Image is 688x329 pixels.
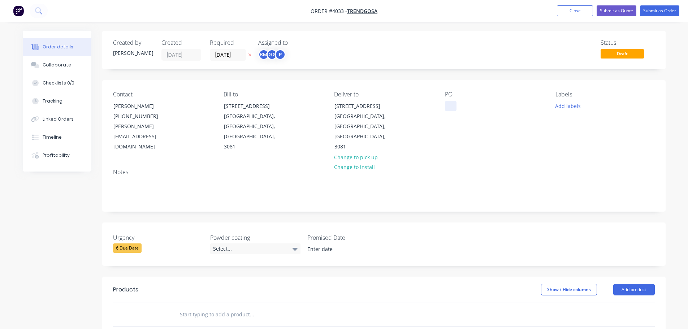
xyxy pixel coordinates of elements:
div: [PERSON_NAME] [113,49,153,57]
input: Enter date [302,244,392,255]
span: Draft [601,49,644,58]
button: Tracking [23,92,91,110]
div: Select... [210,243,300,254]
div: Products [113,285,138,294]
button: Profitability [23,146,91,164]
div: Bill to [224,91,323,98]
label: Promised Date [307,233,398,242]
button: Add labels [551,101,585,111]
div: Required [210,39,250,46]
div: [PERSON_NAME] [113,101,173,111]
div: Status [601,39,655,46]
div: Notes [113,169,655,176]
label: Urgency [113,233,203,242]
button: Collaborate [23,56,91,74]
button: Order details [23,38,91,56]
div: [STREET_ADDRESS][GEOGRAPHIC_DATA], [GEOGRAPHIC_DATA], [GEOGRAPHIC_DATA], 3081 [218,101,290,152]
input: Start typing to add a product... [179,307,324,322]
button: Change to pick up [330,152,381,162]
div: Contact [113,91,212,98]
button: Timeline [23,128,91,146]
div: Created by [113,39,153,46]
button: Change to install [330,162,378,172]
button: BMGSP [258,49,286,60]
div: 6 Due Date [113,243,142,253]
label: Powder coating [210,233,300,242]
button: Show / Hide columns [541,284,597,295]
div: Linked Orders [43,116,74,122]
div: [GEOGRAPHIC_DATA], [GEOGRAPHIC_DATA], [GEOGRAPHIC_DATA], 3081 [224,111,284,152]
div: Tracking [43,98,62,104]
button: Linked Orders [23,110,91,128]
div: Order details [43,44,73,50]
div: P [275,49,286,60]
button: Close [557,5,593,16]
div: Assigned to [258,39,330,46]
div: Checklists 0/0 [43,80,74,86]
div: Profitability [43,152,70,159]
img: Factory [13,5,24,16]
div: Created [161,39,201,46]
div: Labels [555,91,654,98]
a: Trendgosa [347,8,377,14]
div: [STREET_ADDRESS] [334,101,394,111]
div: PO [445,91,544,98]
button: Checklists 0/0 [23,74,91,92]
div: Deliver to [334,91,433,98]
div: BM [258,49,269,60]
div: [STREET_ADDRESS][GEOGRAPHIC_DATA], [GEOGRAPHIC_DATA], [GEOGRAPHIC_DATA], 3081 [328,101,401,152]
span: Order #4033 - [311,8,347,14]
button: Submit as Order [640,5,679,16]
div: [PERSON_NAME][PHONE_NUMBER][PERSON_NAME][EMAIL_ADDRESS][DOMAIN_NAME] [107,101,179,152]
button: Add product [613,284,655,295]
div: [GEOGRAPHIC_DATA], [GEOGRAPHIC_DATA], [GEOGRAPHIC_DATA], 3081 [334,111,394,152]
div: Collaborate [43,62,71,68]
div: [STREET_ADDRESS] [224,101,284,111]
div: GS [267,49,277,60]
div: Timeline [43,134,62,140]
div: [PERSON_NAME][EMAIL_ADDRESS][DOMAIN_NAME] [113,121,173,152]
button: Submit as Quote [597,5,636,16]
div: [PHONE_NUMBER] [113,111,173,121]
